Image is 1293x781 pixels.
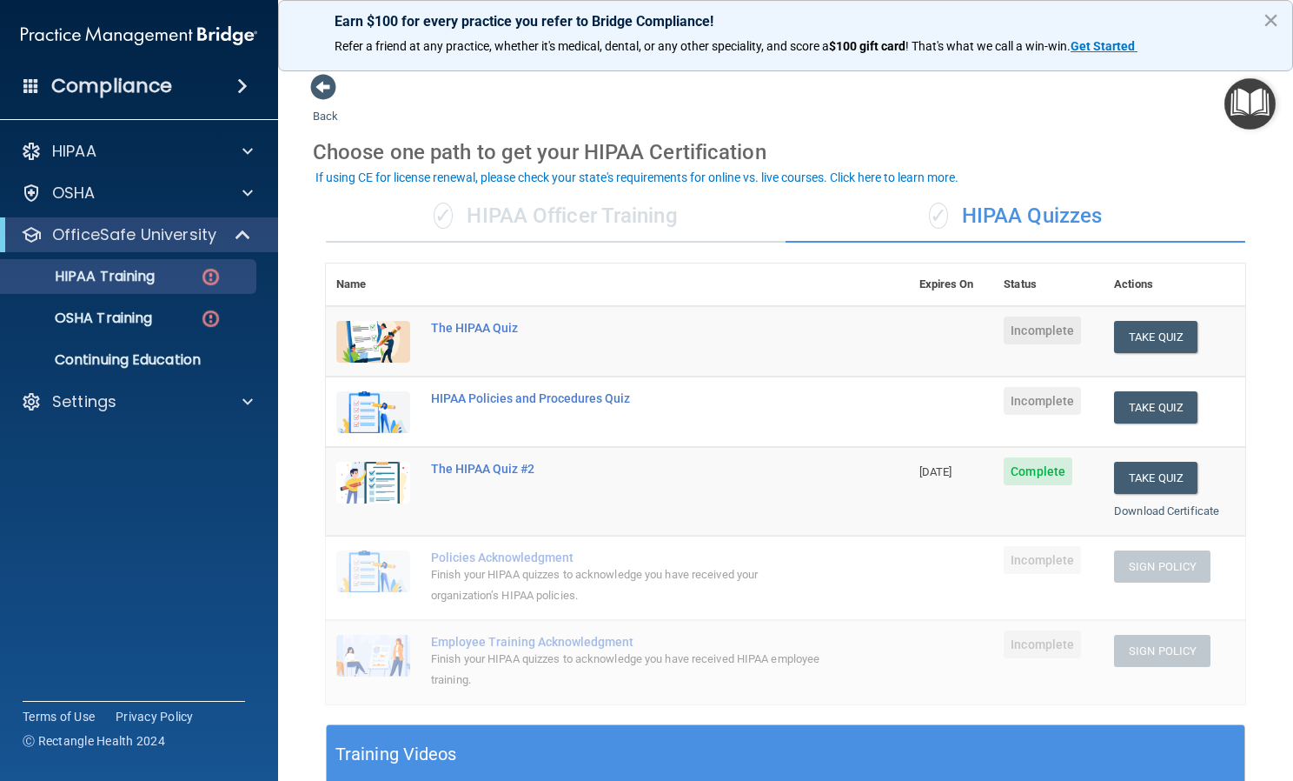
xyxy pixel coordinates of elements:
button: Take Quiz [1114,391,1197,424]
a: OSHA [21,183,253,204]
div: HIPAA Policies and Procedures Quiz [431,391,822,405]
span: [DATE] [919,465,952,478]
div: HIPAA Quizzes [786,190,1245,243]
th: Actions [1104,264,1245,306]
div: Finish your HIPAA quizzes to acknowledge you have received HIPAA employee training. [431,649,822,691]
span: Incomplete [1004,631,1081,658]
button: Sign Policy [1114,551,1210,583]
p: Continuing Education [11,351,249,369]
span: Incomplete [1004,317,1081,344]
span: ! That's what we call a win-win. [905,39,1071,53]
span: ✓ [929,203,948,229]
a: Terms of Use [23,708,95,725]
div: Choose one path to get your HIPAA Certification [313,127,1258,177]
p: HIPAA Training [11,268,155,285]
strong: $100 gift card [829,39,905,53]
img: danger-circle.6113f641.png [200,266,222,288]
span: Ⓒ Rectangle Health 2024 [23,732,165,750]
span: Complete [1004,457,1072,485]
a: Settings [21,391,253,412]
a: HIPAA [21,141,253,162]
th: Expires On [909,264,994,306]
div: Finish your HIPAA quizzes to acknowledge you have received your organization’s HIPAA policies. [431,564,822,606]
a: OfficeSafe University [21,224,252,245]
p: Earn $100 for every practice you refer to Bridge Compliance! [335,13,1237,30]
h4: Compliance [51,74,172,98]
span: Incomplete [1004,546,1081,574]
span: Refer a friend at any practice, whether it's medical, dental, or any other speciality, and score a [335,39,829,53]
img: danger-circle.6113f641.png [200,308,222,330]
span: Incomplete [1004,387,1081,415]
a: Privacy Policy [116,708,194,725]
a: Download Certificate [1114,504,1219,517]
button: Take Quiz [1114,321,1197,353]
th: Status [993,264,1104,306]
p: Settings [52,391,116,412]
div: HIPAA Officer Training [326,190,786,243]
div: Policies Acknowledgment [431,551,822,564]
div: If using CE for license renewal, please check your state's requirements for online vs. live cours... [315,171,958,184]
span: ✓ [434,203,453,229]
p: OSHA Training [11,310,152,327]
button: If using CE for license renewal, please check your state's requirements for online vs. live cours... [313,169,961,186]
a: Get Started [1071,39,1137,53]
div: Employee Training Acknowledgment [431,635,822,649]
img: PMB logo [21,18,257,53]
h5: Training Videos [335,739,457,770]
button: Close [1263,6,1279,34]
p: HIPAA [52,141,96,162]
strong: Get Started [1071,39,1135,53]
button: Take Quiz [1114,462,1197,494]
button: Sign Policy [1114,635,1210,667]
p: OfficeSafe University [52,224,216,245]
a: Back [313,89,338,123]
button: Open Resource Center [1224,78,1276,130]
th: Name [326,264,421,306]
p: OSHA [52,183,96,204]
div: The HIPAA Quiz [431,321,822,335]
div: The HIPAA Quiz #2 [431,462,822,476]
